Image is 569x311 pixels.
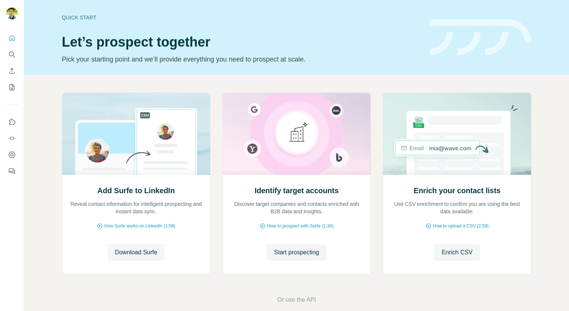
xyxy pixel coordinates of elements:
button: Download Surfe [108,244,165,261]
img: Identify target accounts [222,93,371,175]
button: Use Surfe API [6,132,18,145]
button: Enrich CSV [434,244,480,261]
h2: Identify target accounts [255,185,339,196]
button: Quick start [6,31,18,45]
p: Discover target companies and contacts enriched with B2B data and insights. [230,200,363,215]
button: Or use the API [277,295,316,304]
div: Quick start [62,14,421,21]
button: Start prospecting [267,244,327,261]
button: Enrich CSV [6,64,18,78]
p: Reveal contact information for intelligent prospecting and instant data sync. [70,200,203,215]
span: How to prospect with Surfe (1:30) [267,223,333,229]
p: Pick your starting point and we’ll provide everything you need to prospect at scale. [62,54,421,65]
button: Dashboard [6,148,18,161]
p: Use CSV enrichment to confirm you are using the best data available. [391,200,524,215]
button: My lists [6,81,18,94]
img: banner [430,19,531,56]
img: Avatar [6,7,18,19]
h2: Enrich your contact lists [414,185,500,196]
button: Search [6,48,18,61]
button: Feedback [6,164,18,178]
button: Use Surfe on LinkedIn [6,115,18,129]
h2: Add Surfe to LinkedIn [98,185,175,196]
img: Enrich your contact lists [383,93,531,175]
span: How to upload a CSV (2:59) [433,223,489,229]
span: Start prospecting [274,248,319,257]
span: Download Surfe [115,248,158,257]
h1: Let’s prospect together [62,35,421,50]
span: Enrich CSV [442,248,473,257]
span: How Surfe works on LinkedIn (1:58) [104,223,175,229]
img: Add Surfe to LinkedIn [62,93,210,175]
